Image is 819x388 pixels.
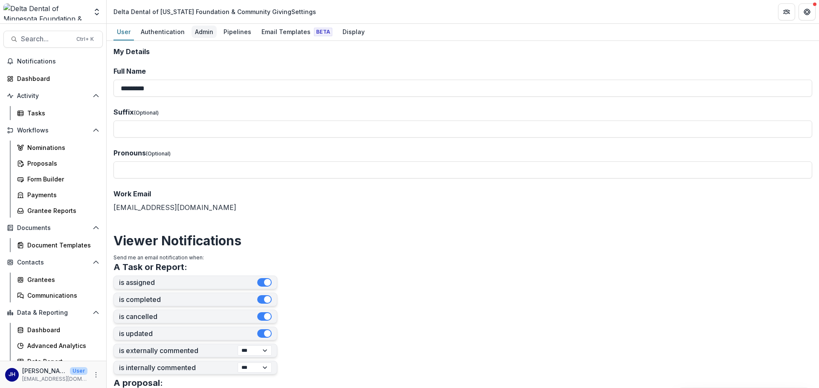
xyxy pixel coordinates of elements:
[113,189,812,213] div: [EMAIL_ADDRESS][DOMAIN_NAME]
[113,262,187,272] h3: A Task or Report:
[113,26,134,38] div: User
[22,366,67,375] p: [PERSON_NAME]
[27,241,96,250] div: Document Templates
[70,367,87,375] p: User
[137,26,188,38] div: Authentication
[14,141,103,155] a: Nominations
[3,72,103,86] a: Dashboard
[3,124,103,137] button: Open Workflows
[27,143,96,152] div: Nominations
[113,7,316,16] div: Delta Dental of [US_STATE] Foundation & Community Giving Settings
[220,26,255,38] div: Pipelines
[91,3,103,20] button: Open entity switcher
[3,31,103,48] button: Search...
[119,330,257,338] label: is updated
[119,313,257,321] label: is cancelled
[14,172,103,186] a: Form Builder
[17,259,89,266] span: Contacts
[27,357,96,366] div: Data Report
[14,354,103,368] a: Data Report
[9,372,15,377] div: John Howe
[113,108,134,116] span: Suffix
[14,323,103,337] a: Dashboard
[27,341,96,350] div: Advanced Analytics
[27,291,96,300] div: Communications
[3,89,103,103] button: Open Activity
[14,204,103,218] a: Grantee Reports
[134,109,159,116] span: (Optional)
[3,221,103,235] button: Open Documents
[119,279,257,287] label: is assigned
[75,34,96,44] div: Ctrl + K
[258,26,336,38] div: Email Templates
[17,127,89,134] span: Workflows
[14,106,103,120] a: Tasks
[119,296,257,304] label: is completed
[22,375,87,383] p: [EMAIL_ADDRESS][DOMAIN_NAME]
[314,28,332,36] span: Beta
[778,3,795,20] button: Partners
[113,254,204,261] span: Send me an email notification when:
[27,175,96,184] div: Form Builder
[14,273,103,287] a: Grantees
[27,159,96,168] div: Proposals
[339,24,368,40] a: Display
[339,26,368,38] div: Display
[113,378,163,388] h3: A proposal:
[110,6,319,18] nav: breadcrumb
[113,233,812,248] h2: Viewer Notifications
[17,74,96,83] div: Dashboard
[192,24,217,40] a: Admin
[14,156,103,170] a: Proposals
[119,364,238,372] label: is internally commented
[119,347,238,355] label: is externally commented
[27,206,96,215] div: Grantee Reports
[113,48,812,56] h2: My Details
[113,190,151,198] span: Work Email
[3,306,103,319] button: Open Data & Reporting
[17,224,89,232] span: Documents
[27,109,96,118] div: Tasks
[3,256,103,269] button: Open Contacts
[14,339,103,353] a: Advanced Analytics
[91,370,101,380] button: More
[113,149,146,157] span: Pronouns
[14,288,103,302] a: Communications
[192,26,217,38] div: Admin
[146,150,171,157] span: (Optional)
[3,55,103,68] button: Notifications
[27,275,96,284] div: Grantees
[258,24,336,40] a: Email Templates Beta
[17,92,89,100] span: Activity
[220,24,255,40] a: Pipelines
[14,238,103,252] a: Document Templates
[21,35,71,43] span: Search...
[17,58,99,65] span: Notifications
[17,309,89,316] span: Data & Reporting
[27,325,96,334] div: Dashboard
[799,3,816,20] button: Get Help
[137,24,188,40] a: Authentication
[27,190,96,199] div: Payments
[3,3,87,20] img: Delta Dental of Minnesota Foundation & Community Giving logo
[113,24,134,40] a: User
[113,67,146,75] span: Full Name
[14,188,103,202] a: Payments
